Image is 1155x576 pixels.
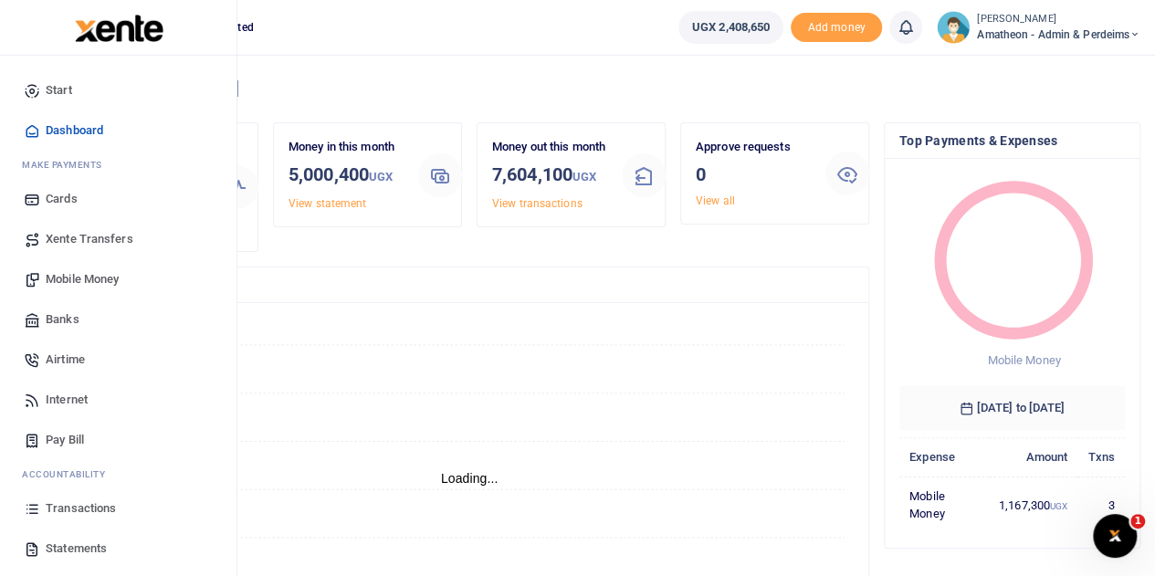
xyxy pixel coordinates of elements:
a: Dashboard [15,110,222,151]
a: Start [15,70,222,110]
span: Internet [46,391,88,409]
span: Pay Bill [46,431,84,449]
span: 1 [1130,514,1145,529]
a: Transactions [15,488,222,529]
td: 1,167,300 [989,477,1078,533]
small: UGX [1050,501,1067,511]
h3: 0 [696,161,811,188]
li: Toup your wallet [791,13,882,43]
a: Airtime [15,340,222,380]
iframe: Intercom live chat [1093,514,1137,558]
td: 3 [1077,477,1125,533]
span: Transactions [46,499,116,518]
span: Banks [46,310,79,329]
h4: Top Payments & Expenses [899,131,1125,151]
h4: Transactions Overview [85,275,854,295]
span: Add money [791,13,882,43]
th: Amount [989,437,1078,477]
a: Add money [791,19,882,33]
a: Banks [15,299,222,340]
a: Pay Bill [15,420,222,460]
h4: Hello [PERSON_NAME] [69,79,1140,99]
span: Statements [46,539,107,558]
small: UGX [369,170,393,183]
span: Start [46,81,72,99]
a: View transactions [492,197,583,210]
span: Amatheon - Admin & Perdeims [977,26,1140,43]
span: ake Payments [31,158,102,172]
p: Money out this month [492,138,607,157]
span: Airtime [46,351,85,369]
h3: 5,000,400 [289,161,404,191]
span: Mobile Money [46,270,119,288]
th: Txns [1077,437,1125,477]
a: profile-user [PERSON_NAME] Amatheon - Admin & Perdeims [937,11,1140,44]
a: Cards [15,179,222,219]
li: Ac [15,460,222,488]
span: UGX 2,408,650 [692,18,770,37]
a: UGX 2,408,650 [678,11,783,44]
span: Cards [46,190,78,208]
text: Loading... [441,471,499,486]
a: logo-small logo-large logo-large [73,20,163,34]
small: [PERSON_NAME] [977,12,1140,27]
h3: 7,604,100 [492,161,607,191]
img: profile-user [937,11,970,44]
a: View statement [289,197,366,210]
a: View all [696,194,735,207]
td: Mobile Money [899,477,989,533]
li: Wallet ballance [671,11,791,44]
li: M [15,151,222,179]
span: countability [36,467,105,481]
span: Xente Transfers [46,230,133,248]
small: UGX [572,170,596,183]
a: Internet [15,380,222,420]
p: Money in this month [289,138,404,157]
span: Dashboard [46,121,103,140]
a: Statements [15,529,222,569]
img: logo-large [75,15,163,42]
a: Mobile Money [15,259,222,299]
p: Approve requests [696,138,811,157]
a: Xente Transfers [15,219,222,259]
th: Expense [899,437,989,477]
h6: [DATE] to [DATE] [899,386,1125,430]
span: Mobile Money [987,353,1060,367]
